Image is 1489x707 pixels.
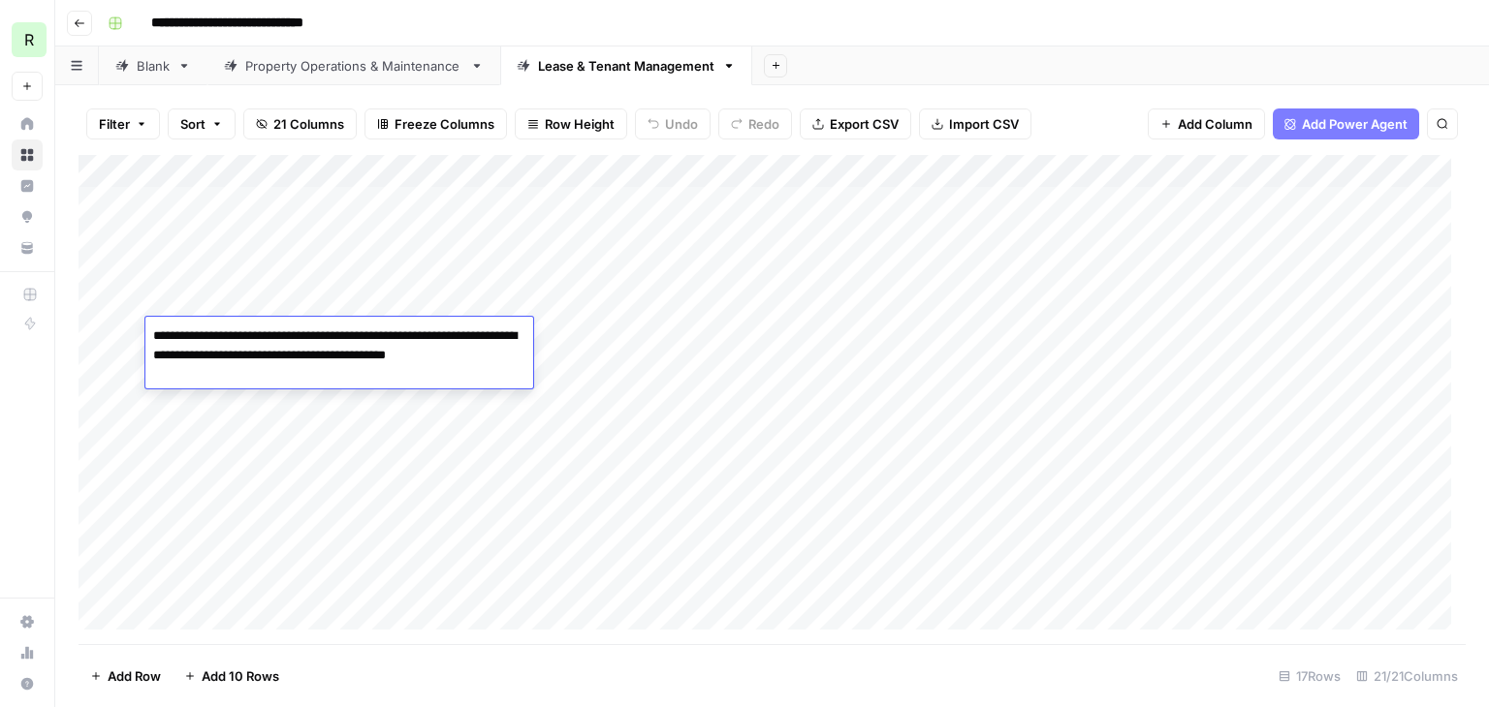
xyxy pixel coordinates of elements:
[137,56,170,76] div: Blank
[12,201,43,232] a: Opportunities
[830,114,899,134] span: Export CSV
[635,108,711,139] button: Undo
[99,46,207,85] a: Blank
[395,114,494,134] span: Freeze Columns
[748,114,779,134] span: Redo
[202,666,279,686] span: Add 10 Rows
[12,232,43,263] a: Your Data
[12,637,43,668] a: Usage
[1178,114,1252,134] span: Add Column
[1271,661,1348,692] div: 17 Rows
[243,108,357,139] button: 21 Columns
[108,666,161,686] span: Add Row
[1148,108,1265,139] button: Add Column
[207,46,500,85] a: Property Operations & Maintenance
[86,108,160,139] button: Filter
[515,108,627,139] button: Row Height
[538,56,714,76] div: Lease & Tenant Management
[718,108,792,139] button: Redo
[79,661,173,692] button: Add Row
[364,108,507,139] button: Freeze Columns
[245,56,462,76] div: Property Operations & Maintenance
[99,114,130,134] span: Filter
[12,668,43,699] button: Help + Support
[12,15,43,64] button: Workspace: Re-Leased
[949,114,1019,134] span: Import CSV
[545,114,615,134] span: Row Height
[273,114,344,134] span: 21 Columns
[12,606,43,637] a: Settings
[1273,108,1419,139] button: Add Power Agent
[919,108,1031,139] button: Import CSV
[12,108,43,139] a: Home
[500,46,752,85] a: Lease & Tenant Management
[665,114,698,134] span: Undo
[180,114,206,134] span: Sort
[24,28,34,51] span: R
[12,139,43,170] a: Browse
[800,108,911,139] button: Export CSV
[173,661,291,692] button: Add 10 Rows
[12,170,43,201] a: Insights
[168,108,236,139] button: Sort
[1302,114,1408,134] span: Add Power Agent
[1348,661,1466,692] div: 21/21 Columns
